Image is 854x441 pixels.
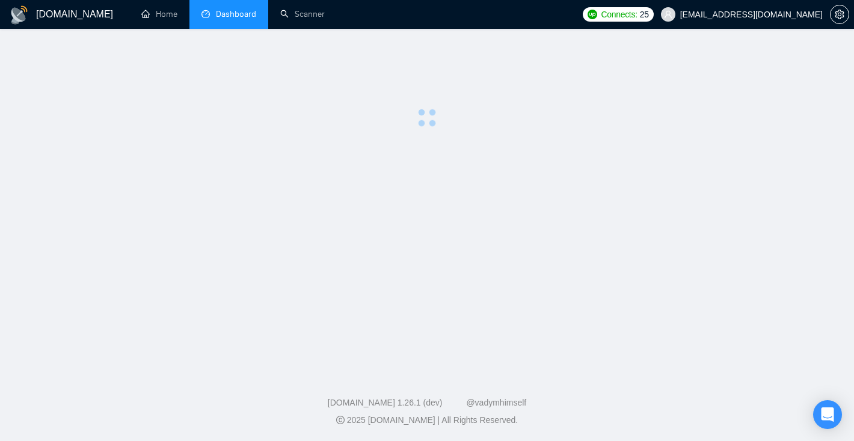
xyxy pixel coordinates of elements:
[831,10,849,19] span: setting
[328,398,443,407] a: [DOMAIN_NAME] 1.26.1 (dev)
[10,414,844,427] div: 2025 [DOMAIN_NAME] | All Rights Reserved.
[216,9,256,19] span: Dashboard
[336,416,345,424] span: copyright
[280,9,325,19] a: searchScanner
[601,8,637,21] span: Connects:
[201,10,210,18] span: dashboard
[640,8,649,21] span: 25
[664,10,672,19] span: user
[141,9,177,19] a: homeHome
[10,5,29,25] img: logo
[830,10,849,19] a: setting
[830,5,849,24] button: setting
[466,398,526,407] a: @vadymhimself
[813,400,842,429] div: Open Intercom Messenger
[588,10,597,19] img: upwork-logo.png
